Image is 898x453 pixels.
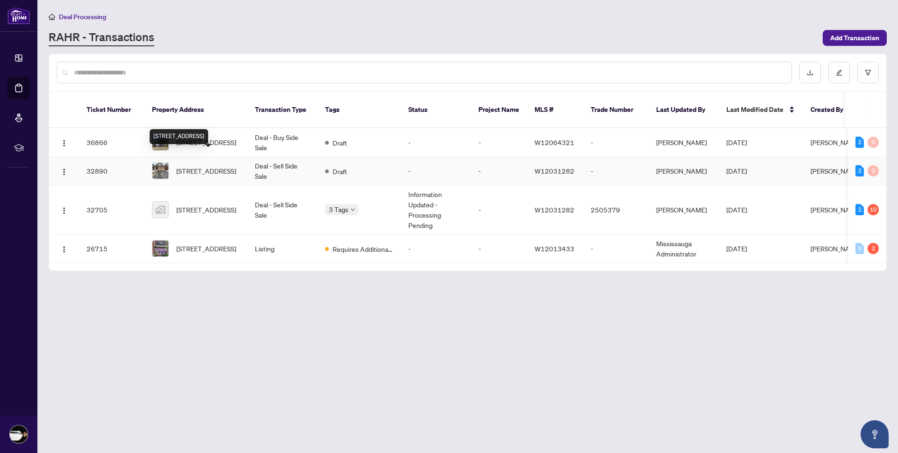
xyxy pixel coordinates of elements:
div: 0 [855,243,864,254]
td: Information Updated - Processing Pending [401,185,471,234]
th: Ticket Number [79,92,145,128]
img: Logo [60,139,68,147]
td: - [583,157,649,185]
td: [PERSON_NAME] [649,128,719,157]
span: download [807,69,813,76]
td: 26715 [79,234,145,263]
th: MLS # [527,92,583,128]
span: [DATE] [726,244,747,253]
td: Mississauga Administrator [649,234,719,263]
span: [DATE] [726,138,747,146]
button: Logo [57,241,72,256]
span: W12013433 [535,244,574,253]
button: edit [828,62,850,83]
span: [PERSON_NAME] [811,138,861,146]
th: Project Name [471,92,527,128]
img: thumbnail-img [152,163,168,179]
span: [PERSON_NAME] [811,205,861,214]
td: - [401,128,471,157]
span: [DATE] [726,205,747,214]
td: - [471,234,527,263]
button: Logo [57,135,72,150]
img: Profile Icon [10,425,28,443]
th: Transaction Type [247,92,318,128]
td: - [583,234,649,263]
span: [STREET_ADDRESS] [176,166,236,176]
button: Open asap [861,420,889,448]
td: Deal - Sell Side Sale [247,157,318,185]
td: 32890 [79,157,145,185]
div: 2 [855,137,864,148]
button: Logo [57,163,72,178]
span: Last Modified Date [726,104,783,115]
td: - [471,128,527,157]
span: Requires Additional Docs [333,244,393,254]
td: 2505379 [583,185,649,234]
div: 0 [868,137,879,148]
span: [STREET_ADDRESS] [176,243,236,254]
span: W12031282 [535,167,574,175]
img: Logo [60,168,68,175]
span: [PERSON_NAME] [811,244,861,253]
span: Draft [333,166,347,176]
span: 3 Tags [329,204,348,215]
th: Last Modified Date [719,92,803,128]
div: 10 [868,204,879,215]
span: W12031282 [535,205,574,214]
img: thumbnail-img [152,241,168,256]
span: [PERSON_NAME] [811,167,861,175]
th: Created By [803,92,859,128]
div: 2 [855,204,864,215]
img: Logo [60,207,68,214]
img: logo [7,7,30,24]
td: Deal - Sell Side Sale [247,185,318,234]
th: Property Address [145,92,247,128]
div: 2 [868,243,879,254]
span: Deal Processing [59,13,106,21]
span: [STREET_ADDRESS] [176,205,236,215]
button: Add Transaction [823,30,887,46]
td: 36866 [79,128,145,157]
td: - [471,185,527,234]
span: down [350,207,355,212]
div: 2 [855,165,864,176]
td: - [471,157,527,185]
td: [PERSON_NAME] [649,157,719,185]
td: - [401,234,471,263]
span: edit [836,69,842,76]
span: home [49,14,55,20]
td: Listing [247,234,318,263]
td: Deal - Buy Side Sale [247,128,318,157]
div: 0 [868,165,879,176]
img: thumbnail-img [152,202,168,218]
span: filter [865,69,871,76]
td: 32705 [79,185,145,234]
th: Status [401,92,471,128]
button: download [799,62,821,83]
img: Logo [60,246,68,253]
span: W12064321 [535,138,574,146]
th: Tags [318,92,401,128]
a: RAHR - Transactions [49,29,154,46]
th: Trade Number [583,92,649,128]
button: filter [857,62,879,83]
div: [STREET_ADDRESS] [150,129,208,144]
td: - [583,128,649,157]
span: [DATE] [726,167,747,175]
td: [PERSON_NAME] [649,185,719,234]
span: Add Transaction [830,30,879,45]
td: - [401,157,471,185]
button: Logo [57,202,72,217]
th: Last Updated By [649,92,719,128]
span: Draft [333,138,347,148]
